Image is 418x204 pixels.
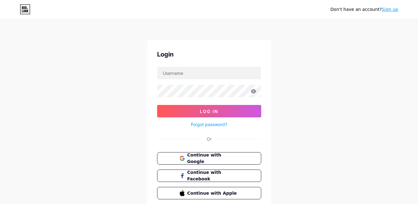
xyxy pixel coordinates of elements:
[382,7,398,12] a: Sign up
[207,136,212,142] div: Or
[157,152,261,165] button: Continue with Google
[330,6,398,13] div: Don't have an account?
[200,109,218,114] span: Log In
[157,67,261,79] input: Username
[187,190,238,197] span: Continue with Apple
[157,187,261,199] button: Continue with Apple
[157,105,261,117] button: Log In
[157,170,261,182] button: Continue with Facebook
[187,169,238,182] span: Continue with Facebook
[187,152,238,165] span: Continue with Google
[191,121,227,128] a: Forgot password?
[157,50,261,59] div: Login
